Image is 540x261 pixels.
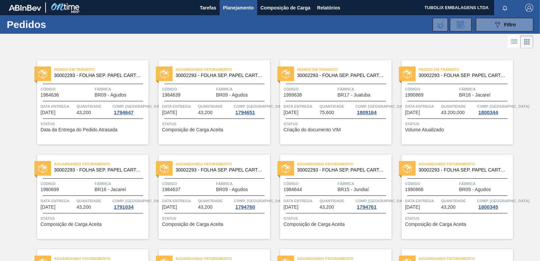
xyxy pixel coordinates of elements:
[525,4,533,12] img: Logout
[94,93,126,98] span: BR09 - Agudos
[405,205,420,210] span: 30/08/2025
[216,187,248,192] span: BR09 - Agudos
[337,93,370,98] span: BR17 - Juatuba
[40,222,102,227] span: Composição de Carga Aceita
[40,205,55,210] span: 28/08/2025
[160,70,169,78] img: status
[433,18,448,31] div: Importar Negociações dos Pedidos
[112,103,165,110] span: Comp. Carga
[477,103,511,115] a: Comp. [GEOGRAPHIC_DATA]1800344
[40,110,55,115] span: 23/08/2025
[477,204,499,210] div: 1800345
[450,18,471,31] div: Solicitação de Revisão de Pedidos
[283,93,302,98] span: 1999638
[403,164,412,173] img: status
[405,180,457,187] span: Código
[162,103,196,110] span: Data entrega
[162,187,181,192] span: 1984637
[418,161,513,167] span: Aguardando Faturamento
[175,167,265,173] span: 30002293 - FOLHA SEP. PAPEL CARTAO 1200x1000M 350g
[40,121,147,127] span: Status
[270,60,391,145] a: statusPedido em Trânsito30002293 - FOLHA SEP. PAPEL CARTAO 1200x1000M 350gCódigo1999638FábricaBR1...
[283,222,345,227] span: Composição de Carga Aceita
[441,103,476,110] span: Quantidade
[162,121,268,127] span: Status
[283,205,298,210] span: 28/08/2025
[216,86,268,93] span: Fábrica
[9,5,41,11] img: TNhmsLtSVTkK8tSr43FrP2fwEKptu5GPRR3wAAAABJRU5ErkJggg==
[283,121,390,127] span: Status
[200,4,216,12] span: Tarefas
[27,60,148,145] a: statusPedido em Trânsito30002293 - FOLHA SEP. PAPEL CARTAO 1200x1000M 350gCódigo1984636FábricaBR0...
[7,21,105,28] h1: Pedidos
[234,110,256,115] div: 1794651
[175,66,270,73] span: Aguardando Faturamento
[459,93,490,98] span: BR16 - Jacareí
[283,198,318,204] span: Data entrega
[40,180,93,187] span: Código
[281,164,290,173] img: status
[112,204,135,210] div: 1791034
[405,103,439,110] span: Data entrega
[283,103,318,110] span: Data entrega
[476,18,533,31] button: Filtro
[283,127,341,132] span: Criação do documento VIM
[405,121,511,127] span: Status
[405,222,466,227] span: Composição de Carga Aceita
[40,127,117,132] span: Data da Entrega do Pedido Atrasada
[162,198,196,204] span: Data entrega
[317,4,340,12] span: Relatórios
[198,198,233,204] span: Quantidade
[234,204,256,210] div: 1794760
[283,187,302,192] span: 1984644
[283,110,298,115] span: 27/08/2025
[337,187,369,192] span: BR15 - Jundiaí
[160,164,169,173] img: status
[175,161,270,167] span: Aguardando Faturamento
[283,86,336,93] span: Código
[162,127,223,132] span: Composição de Carga Aceita
[27,155,148,239] a: statusAguardando Faturamento30002293 - FOLHA SEP. PAPEL CARTAO 1200x1000M 350gCódigo1980699Fábric...
[441,205,456,210] span: 43,200
[459,187,491,192] span: BR09 - Agudos
[297,161,391,167] span: Aguardando Faturamento
[234,198,286,204] span: Comp. Carga
[459,86,511,93] span: Fábrica
[54,73,143,78] span: 30002293 - FOLHA SEP. PAPEL CARTAO 1200x1000M 350g
[40,93,59,98] span: 1984636
[261,4,310,12] span: Composição de Carga
[175,73,265,78] span: 30002293 - FOLHA SEP. PAPEL CARTAO 1200x1000M 350g
[355,198,408,204] span: Comp. Carga
[54,66,148,73] span: Pedido em Trânsito
[297,73,386,78] span: 30002293 - FOLHA SEP. PAPEL CARTAO 1200x1000M 350g
[198,205,213,210] span: 43,200
[270,155,391,239] a: statusAguardando Faturamento30002293 - FOLHA SEP. PAPEL CARTAO 1200x1000M 350gCódigo1984644Fábric...
[418,167,508,173] span: 30002293 - FOLHA SEP. PAPEL CARTAO 1200x1000M 350g
[162,205,177,210] span: 28/08/2025
[320,103,354,110] span: Quantidade
[355,110,378,115] div: 1809164
[162,86,214,93] span: Código
[405,93,424,98] span: 1990869
[355,103,408,110] span: Comp. Carga
[337,180,390,187] span: Fábrica
[94,187,126,192] span: BR16 - Jacareí
[355,103,390,115] a: Comp. [GEOGRAPHIC_DATA]1809164
[112,103,147,115] a: Comp. [GEOGRAPHIC_DATA]1794647
[477,198,511,210] a: Comp. [GEOGRAPHIC_DATA]1800345
[477,103,529,110] span: Comp. Carga
[77,110,91,115] span: 43,200
[355,204,378,210] div: 1794761
[234,103,268,115] a: Comp. [GEOGRAPHIC_DATA]1794651
[54,167,143,173] span: 30002293 - FOLHA SEP. PAPEL CARTAO 1200x1000M 350g
[283,215,390,222] span: Status
[320,198,354,204] span: Quantidade
[162,215,268,222] span: Status
[405,198,439,204] span: Data entrega
[162,110,177,115] span: 26/08/2025
[216,180,268,187] span: Fábrica
[77,198,111,204] span: Quantidade
[94,86,147,93] span: Fábrica
[418,66,513,73] span: Pedido em Trânsito
[283,180,336,187] span: Código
